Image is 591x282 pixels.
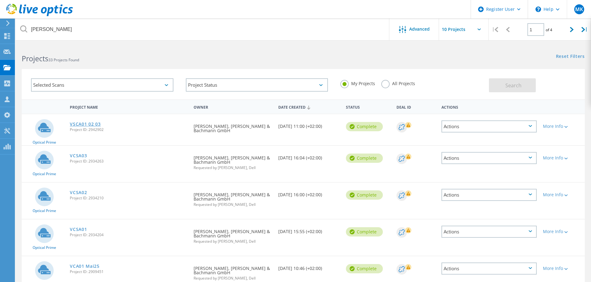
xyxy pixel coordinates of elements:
[70,233,187,237] span: Project ID: 2934204
[343,101,393,112] div: Status
[340,80,375,86] label: My Projects
[489,19,501,41] div: |
[190,219,275,249] div: [PERSON_NAME], [PERSON_NAME] & Bachmann GmbH
[543,124,582,128] div: More Info
[438,101,540,112] div: Actions
[194,276,272,280] span: Requested by [PERSON_NAME], Dell
[70,264,100,268] a: VCA01 Mai25
[70,227,87,232] a: VCSA01
[346,122,383,131] div: Complete
[70,154,87,158] a: VCSA03
[543,266,582,271] div: More Info
[275,219,343,240] div: [DATE] 15:55 (+02:00)
[393,101,438,112] div: Deal Id
[275,256,343,277] div: [DATE] 10:46 (+02:00)
[190,101,275,112] div: Owner
[190,146,275,176] div: [PERSON_NAME], [PERSON_NAME] & Bachmann GmbH
[33,209,56,213] span: Optical Prime
[194,240,272,243] span: Requested by [PERSON_NAME], Dell
[275,101,343,113] div: Date Created
[543,229,582,234] div: More Info
[70,128,187,132] span: Project ID: 2942902
[556,54,585,59] a: Reset Filters
[505,82,522,89] span: Search
[346,190,383,200] div: Complete
[33,172,56,176] span: Optical Prime
[6,13,73,17] a: Live Optics Dashboard
[190,183,275,213] div: [PERSON_NAME], [PERSON_NAME] & Bachmann GmbH
[441,226,537,238] div: Actions
[33,141,56,144] span: Optical Prime
[70,196,187,200] span: Project ID: 2934210
[70,159,187,163] span: Project ID: 2934263
[48,57,79,63] span: 33 Projects Found
[16,19,390,40] input: Search projects by name, owner, ID, company, etc
[194,166,272,170] span: Requested by [PERSON_NAME], Dell
[543,156,582,160] div: More Info
[578,19,591,41] div: |
[535,7,541,12] svg: \n
[489,78,536,92] button: Search
[31,78,173,92] div: Selected Scans
[70,122,101,126] a: VSCA01 02 03
[346,264,383,273] div: Complete
[543,193,582,197] div: More Info
[33,246,56,249] span: Optical Prime
[67,101,190,112] div: Project Name
[70,270,187,274] span: Project ID: 2909451
[546,27,552,33] span: of 4
[409,27,430,31] span: Advanced
[186,78,328,92] div: Project Status
[441,189,537,201] div: Actions
[70,190,87,195] a: VCSA02
[194,203,272,206] span: Requested by [PERSON_NAME], Dell
[275,114,343,135] div: [DATE] 11:00 (+02:00)
[190,114,275,139] div: [PERSON_NAME], [PERSON_NAME] & Bachmann GmbH
[575,7,583,12] span: MK
[22,54,48,63] b: Projects
[441,152,537,164] div: Actions
[441,120,537,132] div: Actions
[275,146,343,166] div: [DATE] 16:04 (+02:00)
[381,80,415,86] label: All Projects
[346,227,383,236] div: Complete
[441,262,537,275] div: Actions
[275,183,343,203] div: [DATE] 16:00 (+02:00)
[346,154,383,163] div: Complete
